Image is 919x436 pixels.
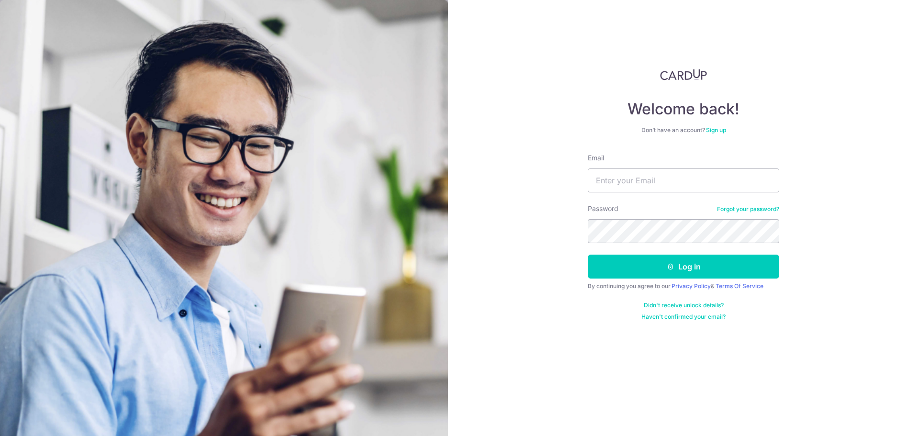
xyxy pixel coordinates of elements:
a: Didn't receive unlock details? [644,302,724,309]
a: Haven't confirmed your email? [641,313,726,321]
img: CardUp Logo [660,69,707,80]
h4: Welcome back! [588,100,779,119]
label: Email [588,153,604,163]
div: Don’t have an account? [588,126,779,134]
label: Password [588,204,618,213]
div: By continuing you agree to our & [588,282,779,290]
a: Privacy Policy [672,282,711,290]
input: Enter your Email [588,168,779,192]
a: Sign up [706,126,726,134]
a: Forgot your password? [717,205,779,213]
a: Terms Of Service [716,282,763,290]
button: Log in [588,255,779,279]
